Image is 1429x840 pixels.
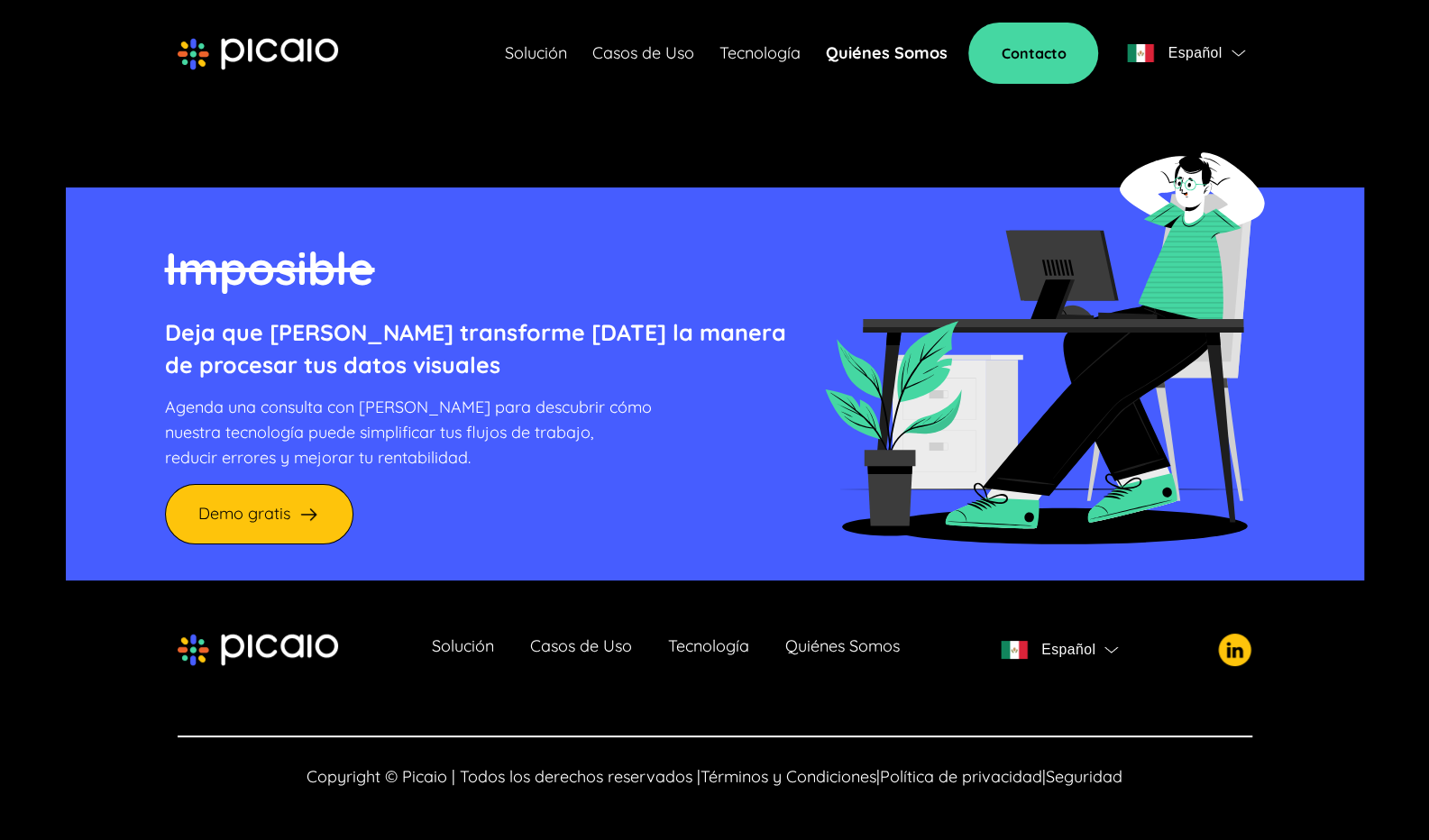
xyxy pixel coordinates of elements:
[994,632,1125,668] button: flagEspañolflag
[504,41,566,66] a: Solución
[876,766,880,787] span: |
[165,395,786,470] p: Agenda una consulta con [PERSON_NAME] para descubrir cómo nuestra tecnología puede simplificar tu...
[823,125,1265,544] img: cta-desktop-img
[591,41,693,66] a: Casos de Uso
[1046,766,1122,787] a: Seguridad
[968,23,1098,84] a: Contacto
[1041,637,1095,662] span: Español
[668,637,749,662] a: Tecnología
[701,766,876,787] a: Términos y Condiciones
[1104,646,1118,653] img: flag
[880,766,1042,787] a: Política de privacidad
[432,637,494,662] a: Solución
[825,41,947,66] a: Quiénes Somos
[307,766,701,787] span: Copyright © Picaio | Todos los derechos reservados |
[178,38,338,70] img: picaio-logo
[1232,50,1245,57] img: flag
[530,637,632,662] a: Casos de Uso
[178,634,338,666] img: picaio-logo
[785,637,900,662] a: Quiénes Somos
[165,484,353,544] a: Demo gratis
[719,41,800,66] a: Tecnología
[1218,634,1251,666] img: picaio-socal-logo
[1127,44,1154,62] img: flag
[1001,641,1028,659] img: flag
[1168,41,1222,66] span: Español
[165,316,786,381] p: Deja que [PERSON_NAME] transforme [DATE] la manera de procesar tus datos visuales
[1120,35,1251,71] button: flagEspañolflag
[1042,766,1046,787] span: |
[298,503,320,525] img: arrow-right
[165,240,375,297] del: Imposible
